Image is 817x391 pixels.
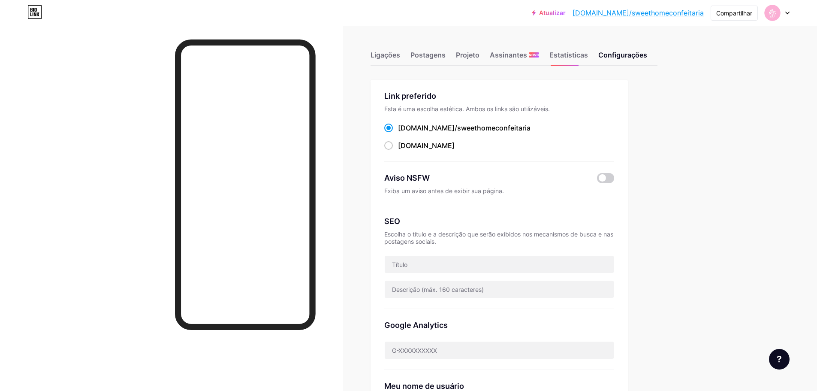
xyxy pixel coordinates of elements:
[456,51,479,59] font: Projeto
[573,9,704,17] font: [DOMAIN_NAME]/sweethomeconfeitaria
[529,53,539,57] font: NOVO
[398,141,455,150] font: [DOMAIN_NAME]
[410,51,446,59] font: Postagens
[573,8,704,18] a: [DOMAIN_NAME]/sweethomeconfeitaria
[385,281,614,298] input: Descrição (máx. 160 caracteres)
[457,124,531,132] font: sweethomeconfeitaria
[385,342,614,359] input: G-XXXXXXXXXX
[384,187,504,194] font: Exiba um aviso antes de exibir sua página.
[384,173,430,182] font: Aviso NSFW
[384,91,436,100] font: Link preferido
[598,51,647,59] font: Configurações
[764,5,781,21] img: sweethomeconfeitaria
[384,217,400,226] font: SEO
[384,382,464,391] font: Meu nome de usuário
[384,321,448,330] font: Google Analytics
[385,256,614,273] input: Título
[716,9,752,17] font: Compartilhar
[398,124,457,132] font: [DOMAIN_NAME]/
[490,51,527,59] font: Assinantes
[371,51,400,59] font: Ligações
[384,230,613,245] font: Escolha o título e a descrição que serão exibidos nos mecanismos de busca e nas postagens sociais.
[384,105,550,112] font: Esta é uma escolha estética. Ambos os links são utilizáveis.
[539,9,566,16] font: Atualizar
[549,51,588,59] font: Estatísticas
